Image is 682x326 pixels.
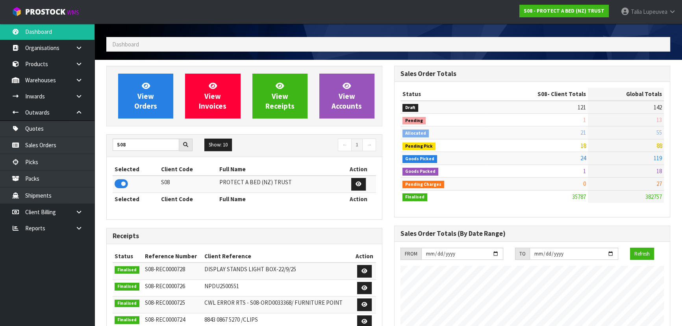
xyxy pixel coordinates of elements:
span: Goods Packed [402,168,438,176]
span: S08 [537,90,547,98]
span: Pending Pick [402,143,436,150]
th: Selected [113,163,159,176]
span: 88 [656,142,662,149]
nav: Page navigation [250,139,376,152]
span: Finalised [115,316,139,324]
span: ProStock [25,7,65,17]
th: Full Name [217,193,341,205]
strong: S08 - PROTECT A BED (NZ) TRUST [524,7,604,14]
span: 1 [583,116,586,124]
a: → [362,139,376,151]
span: Dashboard [112,41,139,48]
span: Allocated [402,130,429,137]
h3: Sales Order Totals (By Date Range) [400,230,664,237]
span: Finalised [115,283,139,291]
span: S08-REC0000725 [145,299,185,306]
th: Status [400,88,487,100]
a: 1 [351,139,363,151]
span: Finalised [115,266,139,274]
span: 24 [580,154,586,162]
th: Action [341,193,376,205]
th: - Client Totals [487,88,588,100]
span: 1 [583,167,586,175]
span: 8843 0867 5270 /CLIPS [204,316,258,323]
h3: Receipts [113,232,376,240]
th: Reference Number [143,250,202,263]
span: View Receipts [265,81,295,111]
span: View Orders [134,81,157,111]
span: 35787 [572,193,586,200]
a: ViewInvoices [185,74,240,119]
td: S08 [159,176,217,193]
span: Draft [402,104,418,112]
span: 18 [580,142,586,149]
span: Talia [631,8,642,15]
span: DISPLAY STANDS LIGHT BOX-22/9/25 [204,265,296,273]
span: CWL ERROR RTS - S08-ORD0033368/ FURNITURE POINT [204,299,343,306]
th: Selected [113,193,159,205]
span: Finalised [115,300,139,307]
a: ← [338,139,352,151]
a: ViewOrders [118,74,173,119]
h3: Sales Order Totals [400,70,664,78]
span: 21 [580,129,586,136]
button: Refresh [630,248,654,260]
div: FROM [400,248,421,260]
th: Global Totals [588,88,664,100]
span: 0 [583,180,586,187]
span: Finalised [402,193,427,201]
span: View Invoices [199,81,226,111]
span: Pending [402,117,426,125]
a: ViewReceipts [252,74,308,119]
span: S08-REC0000724 [145,316,185,323]
span: 27 [656,180,662,187]
span: Lupeuvea [643,8,667,15]
th: Client Code [159,193,217,205]
small: WMS [67,9,79,16]
a: ViewAccounts [319,74,374,119]
span: 18 [656,167,662,175]
span: 142 [654,104,662,111]
th: Client Reference [202,250,353,263]
span: View Accounts [332,81,362,111]
td: PROTECT A BED (NZ) TRUST [217,176,341,193]
th: Action [341,163,376,176]
a: S08 - PROTECT A BED (NZ) TRUST [519,5,609,17]
span: NPDU2500551 [204,282,239,290]
span: 13 [656,116,662,124]
span: 55 [656,129,662,136]
th: Action [353,250,376,263]
th: Client Code [159,163,217,176]
span: S08-REC0000728 [145,265,185,273]
img: cube-alt.png [12,7,22,17]
span: 119 [654,154,662,162]
span: Goods Picked [402,155,437,163]
span: 382757 [645,193,662,200]
th: Full Name [217,163,341,176]
span: 121 [578,104,586,111]
button: Show: 10 [204,139,232,151]
div: TO [515,248,530,260]
input: Search clients [113,139,179,151]
span: Pending Charges [402,181,444,189]
th: Status [113,250,143,263]
span: S08-REC0000726 [145,282,185,290]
